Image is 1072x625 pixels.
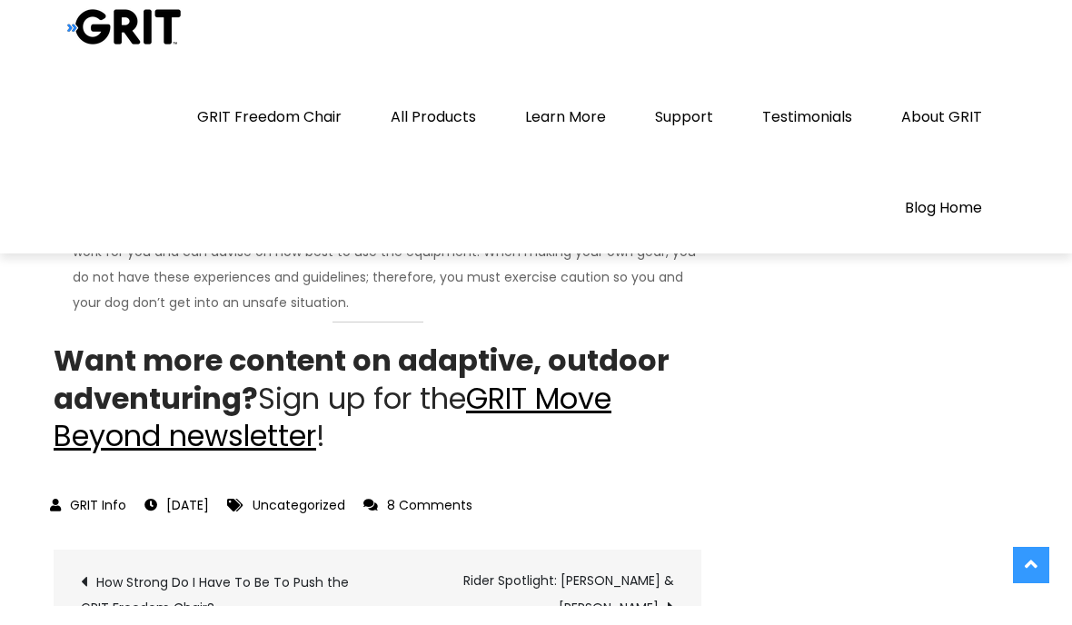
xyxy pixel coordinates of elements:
[502,91,629,182] a: Learn More
[54,397,611,476] a: GRIT Move Beyond newsletter
[54,361,701,474] h3: Sign up for the !
[253,515,345,533] a: Uncategorized
[878,91,1005,182] a: About GRIT
[67,91,1005,273] nav: Primary Menu
[67,27,181,64] img: Grit Blog
[632,91,736,182] a: Support
[144,515,209,533] a: [DATE]
[739,91,875,182] a: Testimonials
[368,91,499,182] a: All Products
[54,359,670,438] strong: Want more content on adaptive, outdoor adventuring?
[174,91,364,182] a: GRIT Freedom Chair
[363,515,472,533] a: 8 Comments
[50,515,126,533] a: GRIT Info
[166,515,209,533] time: [DATE]
[882,182,1005,273] a: Blog Home
[73,233,701,334] li: Most companies go through stress-and-safety testing of the gear they sell. They have done this wo...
